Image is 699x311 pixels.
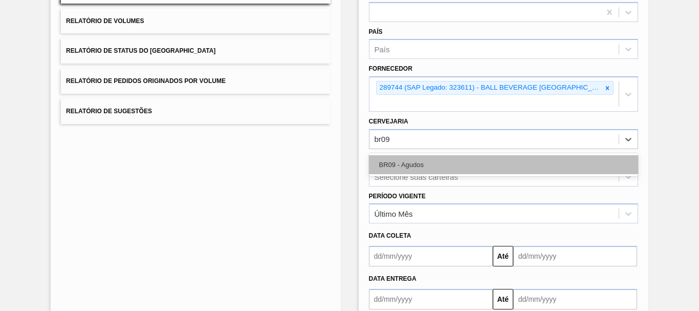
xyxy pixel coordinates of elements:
button: Até [493,289,513,309]
span: Relatório de Pedidos Originados por Volume [66,77,226,85]
div: 289744 (SAP Legado: 323611) - BALL BEVERAGE [GEOGRAPHIC_DATA] SA [377,81,602,94]
div: Último Mês [375,210,413,218]
div: BR09 - Agudos [369,155,638,174]
button: Relatório de Sugestões [61,99,330,124]
button: Relatório de Pedidos Originados por Volume [61,69,330,94]
label: País [369,28,383,35]
input: dd/mm/yyyy [369,246,493,266]
label: Período Vigente [369,193,426,200]
button: Relatório de Status do [GEOGRAPHIC_DATA] [61,38,330,64]
span: Relatório de Status do [GEOGRAPHIC_DATA] [66,47,215,54]
span: Data entrega [369,275,417,282]
span: Data coleta [369,232,411,239]
div: Selecione suas carteiras [375,172,458,181]
div: País [375,45,390,54]
input: dd/mm/yyyy [513,246,637,266]
span: Relatório de Volumes [66,17,144,25]
span: Relatório de Sugestões [66,108,152,115]
label: Cervejaria [369,118,408,125]
button: Até [493,246,513,266]
label: Fornecedor [369,65,412,72]
input: dd/mm/yyyy [513,289,637,309]
button: Relatório de Volumes [61,9,330,34]
input: dd/mm/yyyy [369,289,493,309]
